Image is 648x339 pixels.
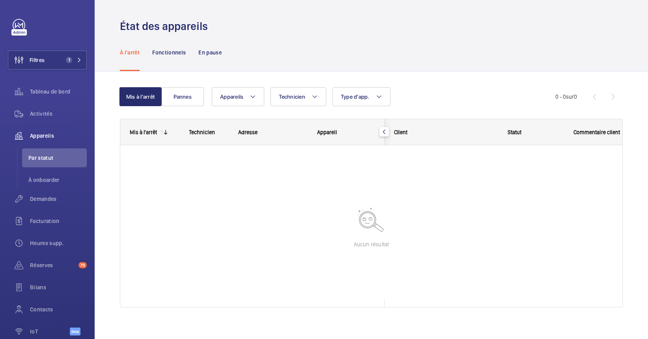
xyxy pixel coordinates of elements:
span: Technicien [279,94,305,100]
span: Appareils [30,132,87,140]
button: Filtres1 [8,51,87,69]
div: Appareil [317,129,375,135]
span: Filtres [30,56,45,64]
button: Appareils [212,87,264,106]
p: Fonctionnels [152,49,186,56]
span: Par statut [28,154,87,162]
span: À onboarder [28,176,87,184]
span: Réserves [30,261,75,269]
span: IoT [30,328,70,335]
span: 78 [78,262,87,268]
button: Pannes [161,87,204,106]
button: Technicien [271,87,326,106]
span: Commentaire client [573,129,620,135]
button: Type d'app. [332,87,390,106]
div: Mis à l'arrêt [130,129,157,135]
span: sur [566,94,574,100]
span: Adresse [238,129,258,135]
h1: État des appareils [120,19,213,34]
span: Bilans [30,283,87,291]
span: Contacts [30,305,87,313]
span: 0 - 0 0 [555,94,577,99]
span: Demandes [30,195,87,203]
p: À l'arrêt [120,49,140,56]
span: Tableau de bord [30,88,87,96]
span: 1 [66,57,72,63]
button: Mis à l'arrêt [119,87,162,106]
span: Beta [70,328,80,335]
span: Type d'app. [341,94,370,100]
span: Facturation [30,217,87,225]
span: Activités [30,110,87,118]
span: Appareils [220,94,243,100]
span: Heures supp. [30,239,87,247]
p: En pause [198,49,222,56]
span: Statut [508,129,521,135]
span: Client [394,129,407,135]
span: Technicien [189,129,215,135]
